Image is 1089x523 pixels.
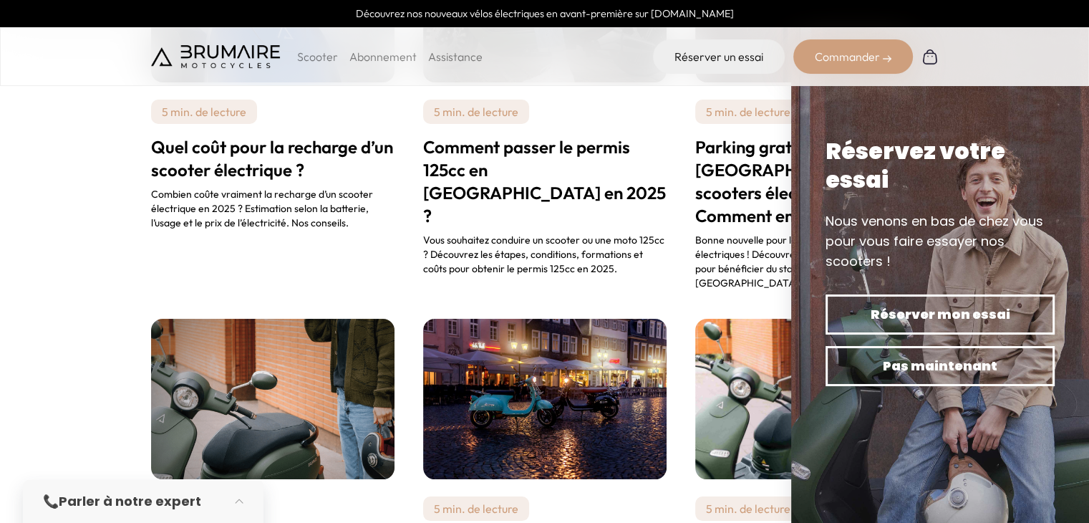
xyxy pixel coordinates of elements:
img: right-arrow-2.png [883,54,891,63]
p: 5 min. de lecture [151,100,257,124]
img: brumaire-10-1_11zon.jpg [695,319,939,479]
a: Assistance [428,49,483,64]
img: Panier [921,48,939,65]
div: Combien coûte vraiment la recharge d’un scooter électrique en 2025 ? Estimation selon la batterie... [151,187,395,230]
p: 5 min. de lecture [695,496,801,521]
p: 5 min. de lecture [423,496,529,521]
div: Bonne nouvelle pour les conducteurs de scooters électriques ! Découvrez les conditions et démarch... [695,233,939,290]
p: 5 min. de lecture [423,100,529,124]
a: Abonnement [349,49,417,64]
h2: Comment passer le permis 125cc en [GEOGRAPHIC_DATA] en 2025 ? [423,135,667,227]
div: Commander [793,39,913,74]
p: 5 min. de lecture [695,100,801,124]
div: Vous souhaitez conduire un scooter ou une moto 125cc ? Découvrez les étapes, conditions, formatio... [423,233,667,276]
img: Brumaire Motocycles [151,45,280,68]
img: scooter-urbain.png [151,319,395,479]
p: Scooter [297,48,338,65]
h2: Quel coût pour la recharge d’un scooter électrique ? [151,135,395,181]
h2: Parking gratuit à [GEOGRAPHIC_DATA] pour les scooters électriques : Comment en profiter en 2025 ? [695,135,939,227]
img: scooter-electrique-location-ou-achat-que-faut-il-vraiment-choisir.jpg [423,319,667,479]
a: Réserver un essai [653,39,785,74]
